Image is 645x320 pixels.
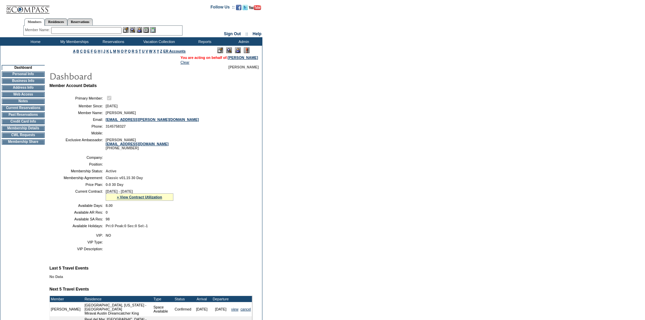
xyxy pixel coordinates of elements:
span: 3145758327 [106,124,126,128]
div: No Data [49,275,258,279]
img: pgTtlDashboard.gif [49,69,185,83]
td: Current Contract: [52,189,103,201]
td: Residence [84,296,153,302]
td: Available Days: [52,204,103,208]
span: [DATE] - [DATE] [106,189,133,193]
td: Notes [2,99,45,104]
a: A [73,49,76,53]
a: P [125,49,127,53]
td: Credit Card Info [2,119,45,124]
a: L [110,49,112,53]
a: M [113,49,116,53]
a: W [149,49,152,53]
a: Sign Out [224,31,241,36]
td: Membership Status: [52,169,103,173]
a: [PERSON_NAME] [228,56,258,60]
td: Member [50,296,82,302]
span: [DATE] [106,104,117,108]
span: Active [106,169,116,173]
span: :: [245,31,248,36]
a: Residences [45,18,67,25]
a: [EMAIL_ADDRESS][DOMAIN_NAME] [106,142,169,146]
td: [GEOGRAPHIC_DATA], [US_STATE] - [GEOGRAPHIC_DATA] Miraval Austin Dreamcatcher King [84,302,153,316]
a: S [135,49,138,53]
a: K [106,49,109,53]
a: V [146,49,148,53]
td: Position: [52,162,103,166]
td: Membership Agreement: [52,176,103,180]
span: Pri:0 Peak:0 Sec:0 Sel:-1 [106,224,148,228]
td: Past Reservations [2,112,45,118]
span: 98 [106,217,110,221]
td: Personal Info [2,71,45,77]
td: Reservations [93,37,132,46]
td: Vacation Collection [132,37,185,46]
img: b_edit.gif [123,27,129,33]
img: Impersonate [235,47,241,53]
a: Q [128,49,131,53]
td: Space Available [152,302,173,316]
td: Address Info [2,85,45,90]
img: Edit Mode [217,47,223,53]
span: [PERSON_NAME] [PHONE_NUMBER] [106,138,169,150]
td: Dashboard [2,65,45,70]
td: Status [174,296,192,302]
a: Y [157,49,159,53]
a: ER Accounts [163,49,186,53]
td: Business Info [2,78,45,84]
span: 0-0 30 Day [106,183,124,187]
td: Price Plan: [52,183,103,187]
span: You are acting on behalf of: [180,56,258,60]
a: Become our fan on Facebook [236,7,241,11]
td: Home [15,37,54,46]
td: [PERSON_NAME] [50,302,82,316]
a: U [142,49,145,53]
td: Mobile: [52,131,103,135]
td: Member Name: [52,111,103,115]
td: My Memberships [54,37,93,46]
td: Membership Details [2,126,45,131]
a: H [98,49,101,53]
img: Impersonate [136,27,142,33]
td: Reports [185,37,223,46]
a: B [77,49,79,53]
td: [DATE] [211,302,230,316]
a: G [94,49,96,53]
a: » View Contract Utilization [117,195,162,199]
td: Exclusive Ambassador: [52,138,103,150]
b: Member Account Details [49,83,97,88]
img: View [130,27,135,33]
span: [PERSON_NAME] [106,111,136,115]
td: Admin [223,37,262,46]
td: VIP Description: [52,247,103,251]
a: T [139,49,141,53]
td: Available Holidays: [52,224,103,228]
img: Log Concern/Member Elevation [244,47,250,53]
a: I [101,49,102,53]
td: Email: [52,118,103,122]
span: [PERSON_NAME] [229,65,259,69]
a: Z [160,49,163,53]
img: Reservations [143,27,149,33]
td: Departure [211,296,230,302]
td: [DATE] [192,302,211,316]
span: 8.00 [106,204,113,208]
img: Become our fan on Facebook [236,5,241,10]
a: R [132,49,134,53]
span: 0 [106,210,108,214]
a: view [231,307,238,311]
span: Classic v01.15 30 Day [106,176,143,180]
a: Subscribe to our YouTube Channel [249,7,261,11]
td: Phone: [52,124,103,128]
a: C [80,49,83,53]
a: Members [24,18,45,26]
a: Reservations [67,18,93,25]
td: Follow Us :: [211,4,235,12]
a: cancel [240,307,251,311]
td: Company: [52,155,103,159]
a: Clear [180,60,189,64]
b: Last 5 Travel Events [49,266,88,271]
td: CWL Requests [2,132,45,138]
a: [EMAIL_ADDRESS][PERSON_NAME][DOMAIN_NAME] [106,118,199,122]
td: Member Since: [52,104,103,108]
